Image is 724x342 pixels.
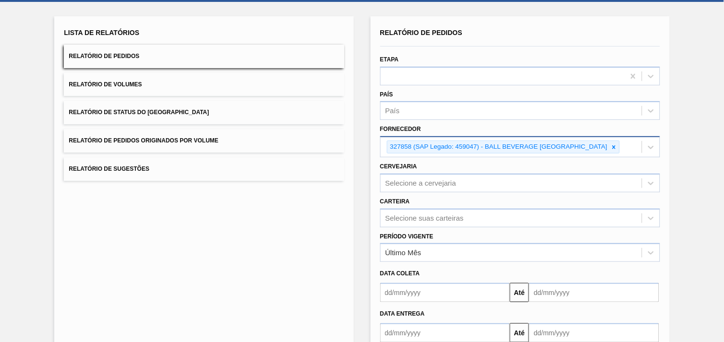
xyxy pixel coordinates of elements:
span: Relatório de Pedidos [380,29,463,36]
button: Relatório de Pedidos Originados por Volume [64,129,344,153]
input: dd/mm/yyyy [380,283,510,302]
label: Carteira [380,198,410,205]
label: País [380,91,393,98]
input: dd/mm/yyyy [529,283,659,302]
span: Data Entrega [380,310,425,317]
button: Relatório de Status do [GEOGRAPHIC_DATA] [64,101,344,124]
span: Data coleta [380,270,420,277]
span: Relatório de Pedidos [69,53,139,59]
label: Período Vigente [380,233,434,240]
span: Relatório de Pedidos Originados por Volume [69,137,218,144]
div: Selecione a cervejaria [386,179,457,187]
span: Relatório de Volumes [69,81,142,88]
label: Etapa [380,56,399,63]
button: Relatório de Sugestões [64,157,344,181]
span: Relatório de Sugestões [69,165,149,172]
button: Até [510,283,529,302]
button: Relatório de Pedidos [64,45,344,68]
div: Último Mês [386,249,422,257]
div: Selecione suas carteiras [386,214,464,222]
span: Relatório de Status do [GEOGRAPHIC_DATA] [69,109,209,116]
div: 327858 (SAP Legado: 459047) - BALL BEVERAGE [GEOGRAPHIC_DATA] [387,141,609,153]
div: País [386,107,400,115]
label: Cervejaria [380,163,417,170]
label: Fornecedor [380,126,421,132]
span: Lista de Relatórios [64,29,139,36]
button: Relatório de Volumes [64,73,344,96]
